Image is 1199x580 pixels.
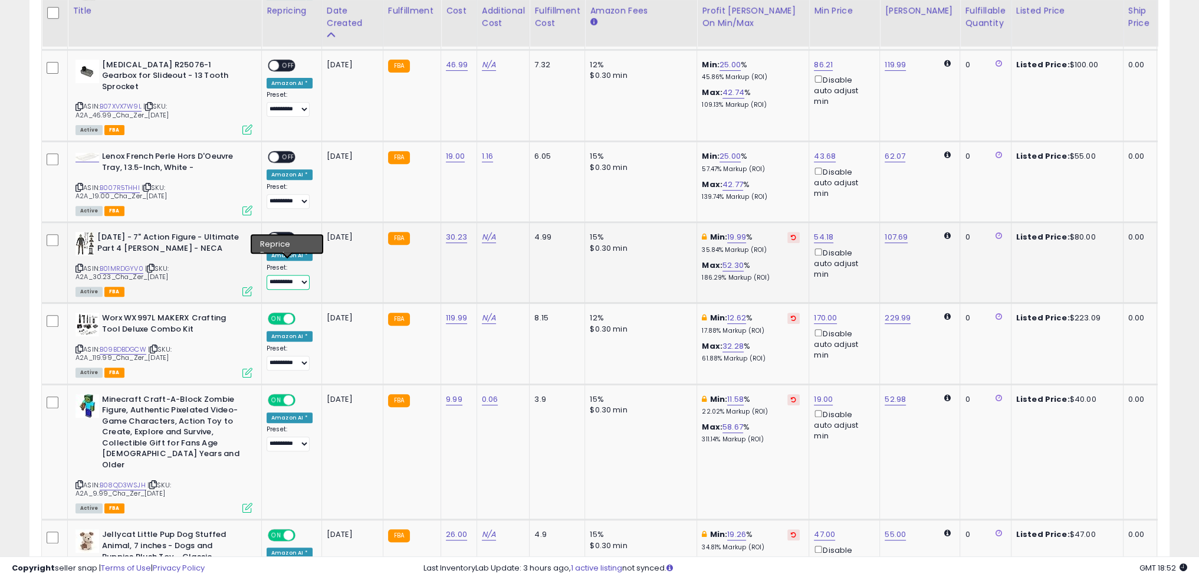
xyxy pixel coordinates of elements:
[482,150,494,162] a: 1.16
[446,231,467,243] a: 30.23
[269,395,284,405] span: ON
[12,563,205,574] div: seller snap | |
[702,87,722,98] b: Max:
[267,5,317,17] div: Repricing
[885,231,908,243] a: 107.69
[965,232,1001,243] div: 0
[814,165,870,199] div: Disable auto adjust min
[1016,394,1114,405] div: $40.00
[702,314,707,322] i: This overrides the store level min markup for this listing
[702,260,800,282] div: %
[482,529,496,540] a: N/A
[1016,150,1070,162] b: Listed Price:
[534,151,576,162] div: 6.05
[590,60,688,70] div: 12%
[75,153,99,161] img: 21mCXJ8DNXL._SL40_.jpg
[279,233,298,243] span: OFF
[104,503,124,513] span: FBA
[709,231,727,243] b: Min:
[965,313,1001,323] div: 0
[590,324,688,335] div: $0.30 min
[482,231,496,243] a: N/A
[590,151,688,162] div: 15%
[702,73,800,81] p: 45.86% Markup (ROI)
[702,193,800,201] p: 139.74% Markup (ROI)
[482,59,496,71] a: N/A
[482,5,525,30] div: Additional Cost
[702,394,800,416] div: %
[1016,59,1070,70] b: Listed Price:
[702,232,800,254] div: %
[965,60,1001,70] div: 0
[702,60,800,81] div: %
[100,345,146,355] a: B09BDBDGCW
[702,165,800,173] p: 57.47% Markup (ROI)
[702,422,800,444] div: %
[1128,529,1148,540] div: 0.00
[388,394,410,407] small: FBA
[1016,394,1070,405] b: Listed Price:
[702,340,722,352] b: Max:
[1016,529,1114,540] div: $47.00
[75,151,252,214] div: ASIN:
[702,408,800,416] p: 22.02% Markup (ROI)
[722,87,744,99] a: 42.74
[814,543,870,578] div: Disable auto adjust min
[702,529,800,551] div: %
[534,232,576,243] div: 4.99
[702,179,800,201] div: %
[75,125,103,135] span: All listings currently available for purchase on Amazon
[97,232,241,257] b: [DATE] - 7" Action Figure - Ultimate Part 4 [PERSON_NAME] - NECA
[100,480,146,490] a: B08QD3WSJH
[102,60,245,96] b: [MEDICAL_DATA] R25076-1 Gearbox for Slideout - 13 Tooth Sprocket
[885,529,906,540] a: 55.00
[267,91,313,117] div: Preset:
[102,313,245,337] b: Worx WX997L MAKERX Crafting Tool Deluxe Combo Kit
[75,313,99,336] img: 41vZlj1SZ3L._SL40_.jpg
[327,529,374,540] div: [DATE]
[100,264,143,274] a: B01MRDGYV0
[965,529,1001,540] div: 0
[702,274,800,282] p: 186.29% Markup (ROI)
[75,345,172,362] span: | SKU: A2A_119.99_Cha_Zer_[DATE]
[1128,60,1148,70] div: 0.00
[75,232,252,295] div: ASIN:
[1016,313,1114,323] div: $223.09
[1128,5,1152,30] div: Ship Price
[709,394,727,405] b: Min:
[814,408,870,442] div: Disable auto adjust min
[534,529,576,540] div: 4.9
[590,540,688,551] div: $0.30 min
[590,405,688,415] div: $0.30 min
[267,169,313,180] div: Amazon AI *
[327,60,374,70] div: [DATE]
[814,529,835,540] a: 47.00
[702,260,722,271] b: Max:
[104,287,124,297] span: FBA
[153,562,205,574] a: Privacy Policy
[446,312,467,324] a: 119.99
[814,246,870,280] div: Disable auto adjust min
[885,5,955,17] div: [PERSON_NAME]
[590,70,688,81] div: $0.30 min
[75,529,99,553] img: 417iHgBNw2L._SL40_.jpg
[269,530,284,540] span: ON
[75,394,252,512] div: ASIN:
[1016,529,1070,540] b: Listed Price:
[1128,394,1148,405] div: 0.00
[482,394,498,405] a: 0.06
[702,543,800,552] p: 34.81% Markup (ROI)
[388,151,410,164] small: FBA
[1016,60,1114,70] div: $100.00
[814,327,870,361] div: Disable auto adjust min
[965,394,1001,405] div: 0
[814,5,875,17] div: Min Price
[791,532,796,538] i: Revert to store-level Min Markup
[104,125,124,135] span: FBA
[722,260,744,271] a: 52.30
[267,425,313,452] div: Preset:
[1128,232,1148,243] div: 0.00
[791,234,796,240] i: Revert to store-level Min Markup
[294,530,313,540] span: OFF
[702,151,800,173] div: %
